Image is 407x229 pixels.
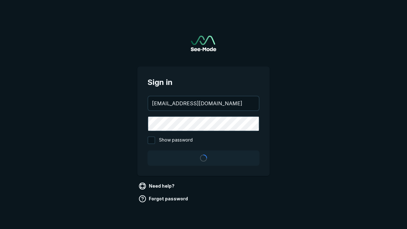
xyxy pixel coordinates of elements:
img: See-Mode Logo [191,36,216,51]
a: Need help? [137,181,177,191]
input: your@email.com [148,96,259,110]
a: Forgot password [137,194,190,204]
span: Show password [159,136,193,144]
a: Go to sign in [191,36,216,51]
span: Sign in [148,77,259,88]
